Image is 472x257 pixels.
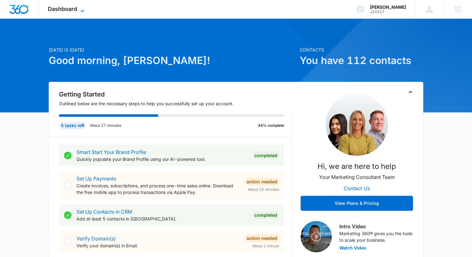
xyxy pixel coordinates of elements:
span: Dashboard [48,6,77,12]
p: About 27 minutes [90,123,121,128]
div: Action Needed [245,178,279,185]
a: Verify Domain(s) [76,235,116,242]
button: Toggle Collapse [407,88,414,96]
button: Contact Us [337,181,376,196]
a: Set Up Payments [76,175,116,182]
button: Watch Video [339,246,366,250]
a: Smart Start Your Brand Profile [76,149,146,155]
p: Outlined below are the necessary steps to help you successfully set up your account. [59,100,292,107]
img: Intro Video [301,221,332,252]
p: Create invoices, subscriptions, and process one-time sales online. Download the free mobile app t... [76,182,240,195]
p: Hi, we are here to help [317,161,396,172]
p: [DATE] is [DATE] [49,47,296,53]
div: 5 tasks left [59,122,86,129]
div: account name [370,5,406,10]
p: Your Marketing Consultant Team [319,173,395,181]
p: Marketing 360® gives you the tools to scale your business. [339,230,413,243]
h2: Getting Started [59,90,292,99]
span: About 15 minutes [248,187,279,192]
div: Action Needed [245,235,279,242]
p: Quickly populate your Brand Profile using our AI-powered tool. [76,156,248,162]
button: View Plans & Pricing [301,196,413,211]
span: About 1 minute [252,243,279,249]
p: Contacts [300,47,423,53]
div: account id [370,10,406,14]
p: 44% complete [258,123,284,128]
a: Set Up Contacts in CRM [76,209,132,215]
p: Verify your domain(s) in Email. [76,242,240,249]
h1: Good morning, [PERSON_NAME]! [49,53,296,68]
p: Add at least 5 contacts in [GEOGRAPHIC_DATA]. [76,215,248,222]
h1: You have 112 contacts [300,53,423,68]
div: Completed [253,152,279,159]
h3: Intro Video [339,223,413,230]
div: Completed [253,211,279,219]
